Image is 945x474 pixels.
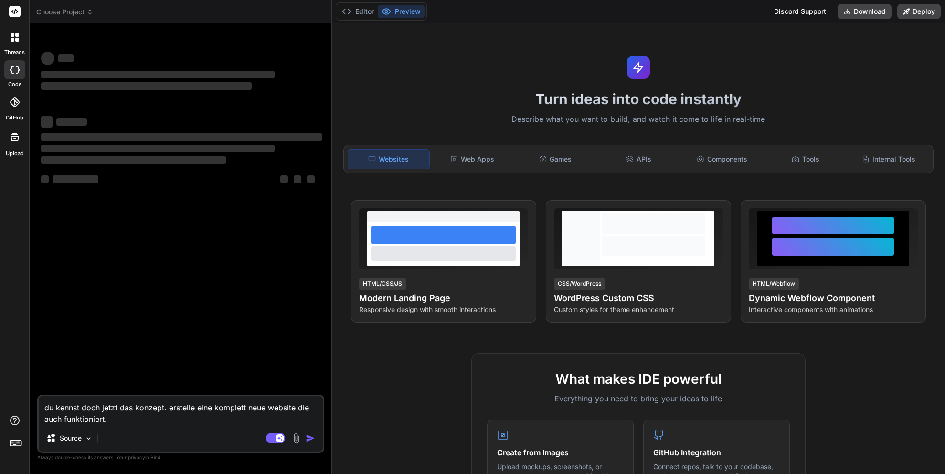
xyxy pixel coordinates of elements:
div: HTML/Webflow [749,278,799,290]
div: Tools [764,149,846,169]
span: ‌ [41,133,322,141]
h1: Turn ideas into code instantly [338,90,939,108]
div: Websites [348,149,430,169]
label: threads [4,48,25,56]
div: Web Apps [432,149,513,169]
span: ‌ [294,175,301,183]
span: Choose Project [36,7,93,17]
span: ‌ [56,118,87,126]
p: Always double-check its answers. Your in Bind [37,453,324,462]
textarea: du kennst doch jetzt das konzept. erstelle eine komplett neue website die auch funktioniert. [39,396,323,425]
span: ‌ [41,116,53,128]
span: ‌ [41,82,252,90]
h4: GitHub Integration [653,447,780,458]
div: Discord Support [768,4,832,19]
h2: What makes IDE powerful [487,369,790,389]
div: CSS/WordPress [554,278,605,290]
button: Download [838,4,892,19]
h4: Modern Landing Page [359,291,528,305]
div: Games [515,149,596,169]
img: Pick Models [85,434,93,442]
span: ‌ [307,175,315,183]
h4: Create from Images [497,447,624,458]
span: ‌ [41,156,226,164]
span: ‌ [41,145,275,152]
p: Custom styles for theme enhancement [554,305,723,314]
span: privacy [128,454,145,460]
div: HTML/CSS/JS [359,278,406,290]
p: Source [60,433,82,443]
h4: WordPress Custom CSS [554,291,723,305]
label: Upload [6,150,24,158]
button: Editor [338,5,378,18]
span: ‌ [41,71,275,78]
div: Components [681,149,763,169]
p: Everything you need to bring your ideas to life [487,393,790,404]
div: Internal Tools [848,149,929,169]
span: ‌ [53,175,98,183]
p: Interactive components with animations [749,305,918,314]
span: ‌ [41,175,49,183]
button: Preview [378,5,425,18]
p: Describe what you want to build, and watch it come to life in real-time [338,113,939,126]
button: Deploy [897,4,941,19]
label: GitHub [6,114,23,122]
span: ‌ [41,52,54,65]
h4: Dynamic Webflow Component [749,291,918,305]
span: ‌ [58,54,74,62]
img: attachment [291,433,302,444]
span: ‌ [280,175,288,183]
div: APIs [598,149,680,169]
p: Responsive design with smooth interactions [359,305,528,314]
img: icon [306,433,315,443]
label: code [8,80,21,88]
